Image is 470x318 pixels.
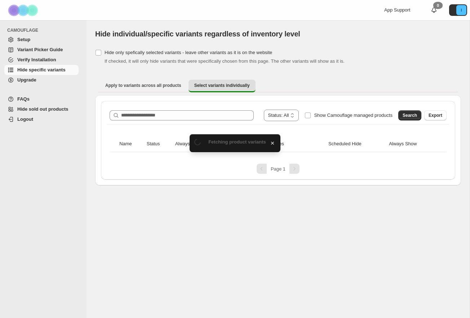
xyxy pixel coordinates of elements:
[449,4,467,16] button: Avatar with initials I
[4,104,79,114] a: Hide sold out products
[117,136,145,152] th: Name
[95,95,461,185] div: Select variants individually
[17,77,36,83] span: Upgrade
[105,50,272,55] span: Hide only spefically selected variants - leave other variants as it is on the website
[7,27,81,33] span: CAMOUFLAGE
[105,83,181,88] span: Apply to variants across all products
[189,80,256,92] button: Select variants individually
[430,6,438,14] a: 0
[398,110,421,120] button: Search
[6,0,42,20] img: Camouflage
[4,94,79,104] a: FAQs
[429,112,442,118] span: Export
[17,57,56,62] span: Verify Installation
[326,136,387,152] th: Scheduled Hide
[387,136,439,152] th: Always Show
[384,7,410,13] span: App Support
[17,67,66,72] span: Hide specific variants
[194,83,250,88] span: Select variants individually
[99,80,187,91] button: Apply to variants across all products
[4,65,79,75] a: Hide specific variants
[456,5,466,15] span: Avatar with initials I
[105,58,345,64] span: If checked, it will only hide variants that were specifically chosen from this page. The other va...
[95,30,300,38] span: Hide individual/specific variants regardless of inventory level
[17,96,30,102] span: FAQs
[173,136,222,152] th: Always Hide
[424,110,447,120] button: Export
[145,136,173,152] th: Status
[403,112,417,118] span: Search
[107,164,449,174] nav: Pagination
[4,75,79,85] a: Upgrade
[17,116,33,122] span: Logout
[271,166,285,172] span: Page 1
[4,55,79,65] a: Verify Installation
[4,45,79,55] a: Variant Picker Guide
[17,37,30,42] span: Setup
[17,106,68,112] span: Hide sold out products
[4,114,79,124] a: Logout
[433,2,443,9] div: 0
[208,139,266,145] span: Fetching product variants
[314,112,393,118] span: Show Camouflage managed products
[17,47,63,52] span: Variant Picker Guide
[461,8,462,12] text: I
[4,35,79,45] a: Setup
